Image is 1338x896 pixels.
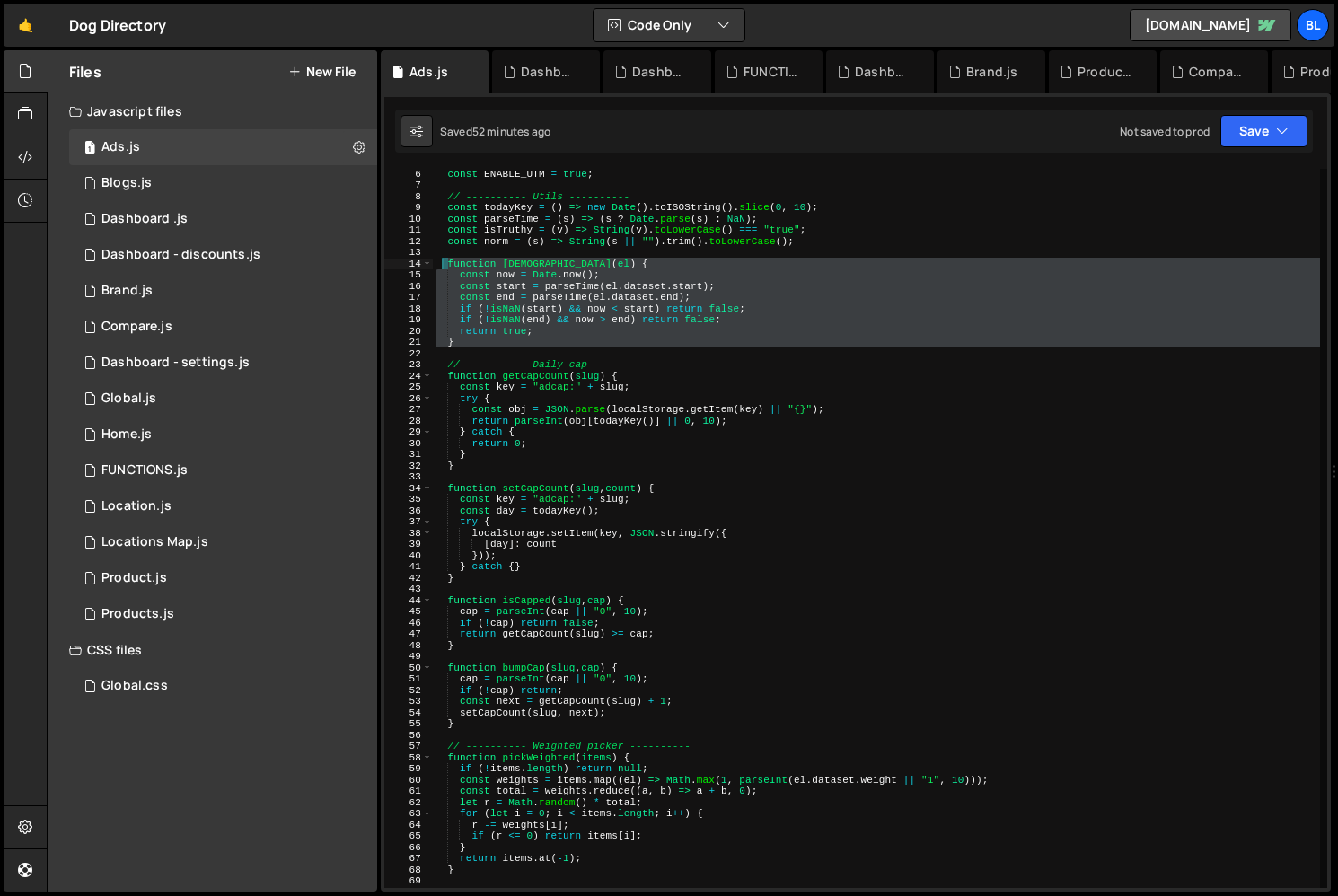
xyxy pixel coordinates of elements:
[384,404,433,416] div: 27
[69,345,377,381] div: 16220/44476.js
[384,180,433,191] div: 7
[384,763,433,775] div: 59
[384,471,433,483] div: 33
[384,618,433,629] div: 46
[384,236,433,248] div: 12
[101,534,208,550] div: Locations Map.js
[101,606,174,622] div: Products.js
[384,494,433,505] div: 35
[384,337,433,348] div: 21
[384,416,433,427] div: 28
[69,488,377,524] : 16220/43679.js
[1189,63,1246,81] div: Compare.js
[384,314,433,326] div: 19
[101,355,250,371] div: Dashboard - settings.js
[69,14,166,36] div: Dog Directory
[384,348,433,360] div: 22
[384,191,433,203] div: 8
[384,752,433,764] div: 58
[101,570,167,586] div: Product.js
[69,560,377,596] div: 16220/44393.js
[594,9,744,41] button: Code Only
[384,426,433,438] div: 29
[69,129,377,165] div: 16220/47090.js
[384,730,433,742] div: 56
[384,865,433,876] div: 68
[384,820,433,831] div: 64
[384,326,433,338] div: 20
[384,269,433,281] div: 15
[101,391,156,407] div: Global.js
[384,651,433,663] div: 49
[384,640,433,652] div: 48
[384,685,433,697] div: 52
[101,283,153,299] div: Brand.js
[384,359,433,371] div: 23
[69,309,377,345] div: 16220/44328.js
[384,438,433,450] div: 30
[384,449,433,461] div: 31
[1120,124,1210,139] div: Not saved to prod
[384,371,433,382] div: 24
[384,292,433,303] div: 17
[966,63,1017,81] div: Brand.js
[69,668,377,704] div: 16220/43682.css
[384,528,433,540] div: 38
[101,462,188,479] div: FUNCTIONS.js
[384,786,433,797] div: 61
[384,628,433,640] div: 47
[69,273,377,309] div: 16220/44394.js
[101,426,152,443] div: Home.js
[440,124,550,139] div: Saved
[4,4,48,47] a: 🤙
[855,63,912,81] div: Dashboard - settings.js
[409,63,448,81] div: Ads.js
[1130,9,1291,41] a: [DOMAIN_NAME]
[384,673,433,685] div: 51
[101,247,260,263] div: Dashboard - discounts.js
[69,596,377,632] div: 16220/44324.js
[384,875,433,887] div: 69
[48,93,377,129] div: Javascript files
[384,259,433,270] div: 14
[472,124,550,139] div: 52 minutes ago
[384,584,433,595] div: 43
[384,561,433,573] div: 41
[384,281,433,293] div: 16
[69,237,377,273] div: 16220/46573.js
[69,524,377,560] div: 16220/43680.js
[384,718,433,730] div: 55
[384,830,433,842] div: 65
[1297,9,1329,41] a: Bl
[69,452,377,488] div: 16220/44477.js
[632,63,690,81] div: Dashboard .js
[288,65,356,79] button: New File
[384,842,433,854] div: 66
[384,707,433,719] div: 54
[384,382,433,393] div: 25
[101,498,172,514] div: Location.js
[101,678,168,694] div: Global.css
[384,595,433,607] div: 44
[384,461,433,472] div: 32
[384,393,433,405] div: 26
[69,165,377,201] div: 16220/44321.js
[384,169,433,180] div: 6
[384,808,433,820] div: 63
[384,663,433,674] div: 50
[101,319,172,335] div: Compare.js
[69,417,377,452] div: 16220/44319.js
[101,139,140,155] div: Ads.js
[384,606,433,618] div: 45
[384,303,433,315] div: 18
[48,632,377,668] div: CSS files
[384,550,433,562] div: 40
[384,573,433,584] div: 42
[1078,63,1135,81] div: Product.js
[384,797,433,809] div: 62
[384,247,433,259] div: 13
[384,775,433,786] div: 60
[84,142,95,156] span: 1
[384,539,433,550] div: 39
[384,202,433,214] div: 9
